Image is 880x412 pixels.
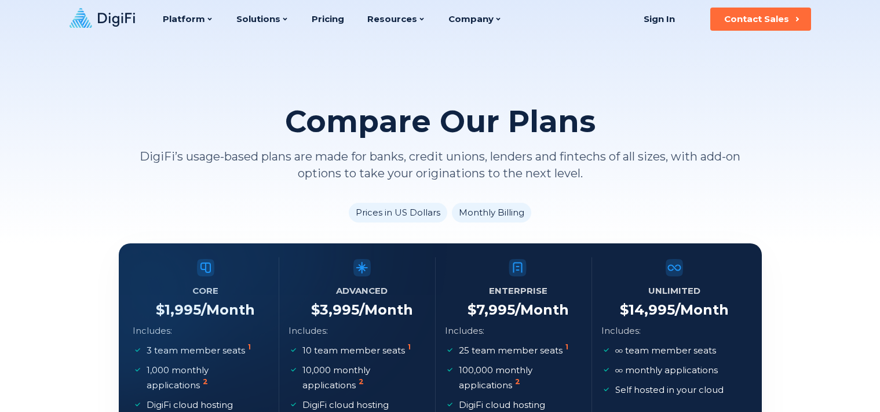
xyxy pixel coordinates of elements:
[311,301,413,319] h4: $ 3,995
[615,382,724,398] p: Self hosted in your cloud
[359,377,364,386] sup: 2
[302,363,423,393] p: 10,000 monthly applications
[349,203,447,223] li: Prices in US Dollars
[489,283,547,299] h5: Enterprise
[459,343,571,358] p: 25 team member seats
[119,148,762,182] p: DigiFi’s usage-based plans are made for banks, credit unions, lenders and fintechs of all sizes, ...
[452,203,531,223] li: Monthly Billing
[675,301,729,318] span: /Month
[630,8,689,31] a: Sign In
[359,301,413,318] span: /Month
[459,363,580,393] p: 100,000 monthly applications
[615,363,718,378] p: monthly applications
[515,301,569,318] span: /Month
[285,104,596,139] h2: Compare Our Plans
[336,283,388,299] h5: Advanced
[445,323,484,338] p: Includes:
[515,377,520,386] sup: 2
[565,342,568,351] sup: 1
[620,301,729,319] h4: $ 14,995
[615,343,716,358] p: team member seats
[302,343,413,358] p: 10 team member seats
[248,342,251,351] sup: 1
[724,13,789,25] div: Contact Sales
[710,8,811,31] button: Contact Sales
[408,342,411,351] sup: 1
[203,377,208,386] sup: 2
[648,283,700,299] h5: Unlimited
[147,363,268,393] p: 1,000 monthly applications
[468,301,569,319] h4: $ 7,995
[601,323,641,338] p: Includes:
